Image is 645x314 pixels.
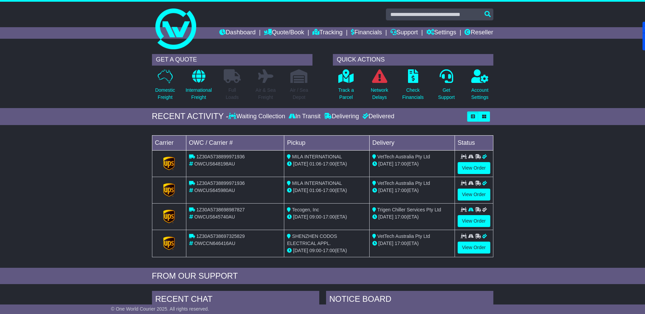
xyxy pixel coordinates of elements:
span: Tecogen, Inc [292,207,319,212]
div: RECENT CHAT [152,291,319,309]
td: Pickup [284,135,370,150]
span: VetTech Australia Pty Ltd [377,180,430,186]
a: Settings [426,27,456,39]
p: Get Support [438,87,455,101]
p: Full Loads [224,87,241,101]
p: Air & Sea Freight [256,87,276,101]
div: GET A QUOTE [152,54,312,66]
span: [DATE] [293,214,308,220]
span: OWCUS645740AU [194,214,235,220]
span: 17:00 [395,214,407,220]
p: Track a Parcel [338,87,354,101]
div: - (ETA) [287,160,367,168]
div: - (ETA) [287,187,367,194]
a: InternationalFreight [185,69,212,105]
a: NetworkDelays [370,69,388,105]
span: © One World Courier 2025. All rights reserved. [111,306,209,312]
span: OWCUS645980AU [194,188,235,193]
span: VetTech Australia Pty Ltd [377,233,430,239]
span: 17:00 [395,161,407,167]
div: (ETA) [372,160,452,168]
td: OWC / Carrier # [186,135,284,150]
span: 17:00 [323,161,335,167]
span: [DATE] [293,161,308,167]
div: - (ETA) [287,213,367,221]
div: (ETA) [372,187,452,194]
p: Domestic Freight [155,87,175,101]
span: OWCUS648198AU [194,161,235,167]
span: 09:00 [309,214,321,220]
span: 01:06 [309,161,321,167]
a: View Order [458,215,490,227]
span: 1Z30A5738899971936 [196,154,244,159]
a: View Order [458,242,490,254]
p: Account Settings [471,87,489,101]
a: View Order [458,189,490,200]
span: [DATE] [378,214,393,220]
a: Tracking [312,27,342,39]
a: Track aParcel [338,69,354,105]
span: OWCCN646416AU [194,241,235,246]
img: GetCarrierServiceLogo [163,183,175,197]
p: Network Delays [371,87,388,101]
span: [DATE] [378,241,393,246]
a: AccountSettings [471,69,489,105]
a: Financials [351,27,382,39]
a: Quote/Book [264,27,304,39]
div: QUICK ACTIONS [333,54,493,66]
p: Air / Sea Depot [290,87,308,101]
div: (ETA) [372,240,452,247]
td: Status [455,135,493,150]
span: 17:00 [395,188,407,193]
span: [DATE] [293,248,308,253]
div: (ETA) [372,213,452,221]
a: GetSupport [438,69,455,105]
span: 17:00 [323,188,335,193]
span: [DATE] [293,188,308,193]
a: Dashboard [219,27,256,39]
span: MILA INTERNATIONAL [292,180,342,186]
span: VetTech Australia Pty Ltd [377,154,430,159]
div: In Transit [287,113,322,120]
a: CheckFinancials [402,69,424,105]
span: [DATE] [378,161,393,167]
p: International Freight [186,87,212,101]
div: RECENT ACTIVITY - [152,111,229,121]
div: Waiting Collection [228,113,287,120]
span: [DATE] [378,188,393,193]
img: GetCarrierServiceLogo [163,157,175,170]
td: Delivery [369,135,455,150]
a: Reseller [464,27,493,39]
span: 17:00 [323,214,335,220]
span: 17:00 [395,241,407,246]
td: Carrier [152,135,186,150]
span: 09:00 [309,248,321,253]
div: FROM OUR SUPPORT [152,271,493,281]
div: Delivered [361,113,394,120]
a: Support [390,27,418,39]
img: GetCarrierServiceLogo [163,210,175,223]
span: Trigen Chiller Services Pty Ltd [377,207,441,212]
div: - (ETA) [287,247,367,254]
span: 01:06 [309,188,321,193]
span: 1Z30A5738899971936 [196,180,244,186]
div: Delivering [322,113,361,120]
span: 1Z30A5738697325829 [196,233,244,239]
span: SHENZHEN CODOS ELECTRICAL APPL. [287,233,337,246]
a: View Order [458,162,490,174]
span: MILA INTERNATIONAL [292,154,342,159]
p: Check Financials [402,87,424,101]
span: 1Z30A5738698987827 [196,207,244,212]
div: NOTICE BOARD [326,291,493,309]
a: DomesticFreight [155,69,175,105]
span: 17:00 [323,248,335,253]
img: GetCarrierServiceLogo [163,237,175,250]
